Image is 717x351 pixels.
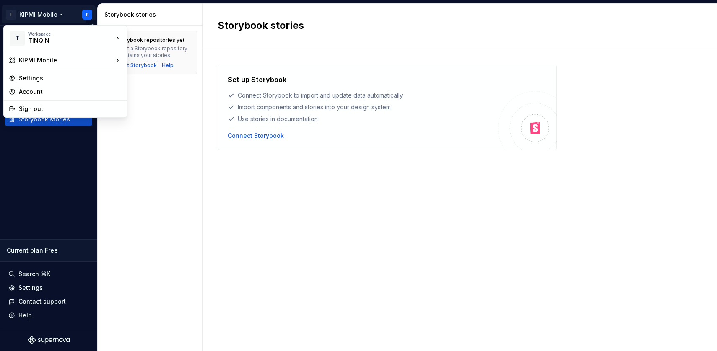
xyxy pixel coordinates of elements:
[28,31,114,36] div: Workspace
[19,88,122,96] div: Account
[19,74,122,83] div: Settings
[19,105,122,113] div: Sign out
[10,31,25,46] div: T
[28,36,99,45] div: TINQIN
[19,56,114,65] div: KIPMI Mobile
